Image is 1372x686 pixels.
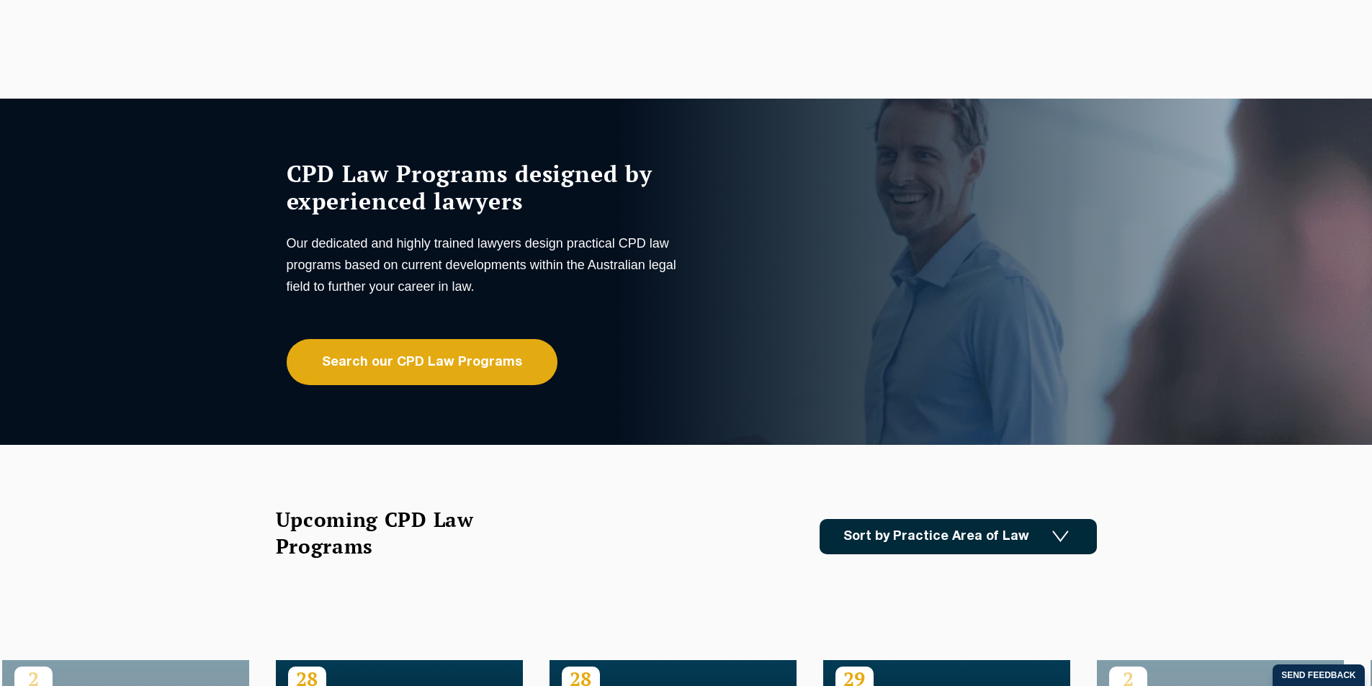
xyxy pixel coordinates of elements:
[287,233,683,297] p: Our dedicated and highly trained lawyers design practical CPD law programs based on current devel...
[820,519,1097,554] a: Sort by Practice Area of Law
[1052,531,1069,543] img: Icon
[276,506,510,559] h2: Upcoming CPD Law Programs
[287,339,557,385] a: Search our CPD Law Programs
[287,160,683,215] h1: CPD Law Programs designed by experienced lawyers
